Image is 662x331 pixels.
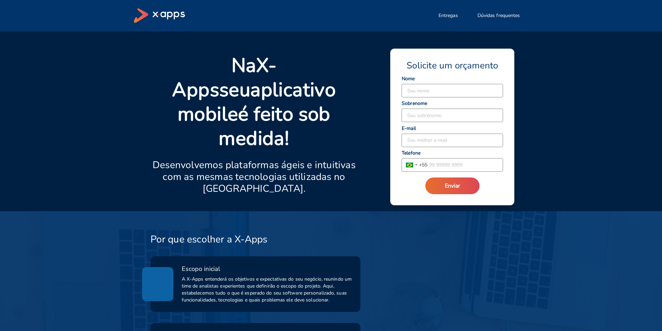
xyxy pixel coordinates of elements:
[425,177,480,194] button: Enviar
[477,12,520,19] span: Dúvidas frequentes
[182,265,220,273] span: Escopo inicial
[402,134,503,147] input: Seu melhor e-mail
[402,84,503,97] input: Seu nome
[427,158,503,172] input: 99 99999 9999
[402,109,503,122] input: Seu sobrenome
[445,182,460,190] span: Enviar
[430,9,466,23] button: Entregas
[469,9,529,23] button: Dúvidas frequentes
[407,60,498,72] span: Solicite um orçamento
[419,161,427,168] span: + 55
[150,233,268,245] h3: Por que escolher a X-Apps
[182,276,352,304] span: A X-Apps entenderá os objetivos e expectativas do seu negócio, reunindo um time de analistas expe...
[150,53,358,151] p: Na seu é feito sob medida!
[178,76,336,127] strong: aplicativo mobile
[439,12,458,19] span: Entregas
[172,52,277,103] strong: X-Apps
[150,159,358,195] p: Desenvolvemos plataformas ágeis e intuitivas com as mesmas tecnologias utilizadas no [GEOGRAPHIC_...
